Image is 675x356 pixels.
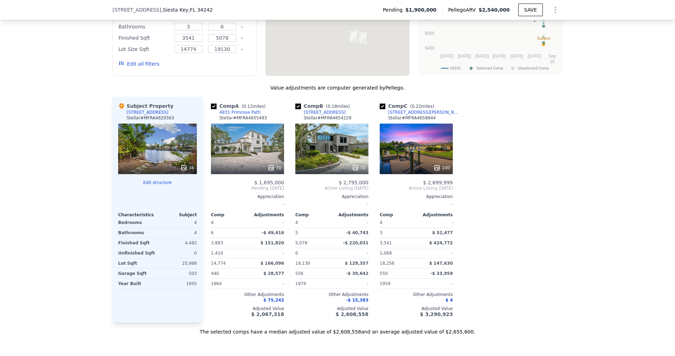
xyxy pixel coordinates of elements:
div: - [333,248,368,258]
text: $500 [425,31,435,36]
div: Adjustments [416,212,453,218]
span: 4 [211,220,214,225]
div: Value adjustments are computer generated by Pellego . [112,84,562,91]
div: 38 [180,164,194,171]
div: Adjustments [332,212,368,218]
div: 4831 Primrose Path [219,110,261,115]
div: Bathrooms [118,22,170,32]
div: - [249,248,284,258]
div: 3 [380,228,415,238]
span: $ 28,577 [263,271,284,276]
span: , Siesta Key [161,6,213,13]
div: 6 [211,228,246,238]
span: [STREET_ADDRESS] [112,6,161,13]
text: B [542,18,545,22]
div: 1964 [211,279,246,289]
span: ( miles) [239,104,268,109]
div: - [418,279,453,289]
div: - [333,279,368,289]
div: Stellar # MFRA4629363 [127,115,174,121]
text: 25 [550,59,555,64]
text: $400 [425,46,435,51]
text: Subject [537,36,550,40]
span: Pellego ARV [448,6,479,13]
div: Adjustments [247,212,284,218]
div: Lot Size Sqft [118,44,170,54]
div: - [418,218,453,228]
span: $ 147,630 [429,261,453,266]
span: 4 [380,220,382,225]
div: Year Built [118,279,156,289]
div: Subject Property [118,103,173,110]
span: $2,540,000 [478,7,510,13]
div: Comp C [380,103,437,110]
span: 14,774 [211,261,226,266]
span: 19,130 [295,261,310,266]
div: - [249,218,284,228]
text: 34242 [450,66,461,71]
div: Bedrooms [118,218,156,228]
text: [DATE] [493,54,506,59]
div: Adjusted Value [380,306,453,311]
span: ( miles) [323,104,353,109]
text: Unselected Comp [518,66,549,71]
text: A [542,34,545,39]
div: - [418,248,453,258]
div: - [380,199,453,209]
span: $ 2,795,000 [339,180,368,185]
span: 1,410 [211,251,223,256]
div: [STREET_ADDRESS] [304,110,346,115]
div: 4 [159,228,197,238]
div: 1955 [159,279,197,289]
button: Clear [240,37,243,40]
span: 550 [380,271,388,276]
span: $ 2,067,318 [251,311,284,317]
span: 5,078 [295,240,307,245]
div: Appreciation [295,194,368,199]
span: -$ 220,031 [343,240,368,245]
button: Edit all filters [118,60,159,67]
div: Finished Sqft [118,238,156,248]
a: [STREET_ADDRESS][PERSON_NAME] [380,110,461,115]
div: 503 [159,269,197,278]
span: 440 [211,271,219,276]
div: Adjusted Value [211,306,284,311]
div: Comp [380,212,416,218]
div: - [249,279,284,289]
button: Clear [240,48,243,51]
span: $ 3,290,923 [420,311,453,317]
span: $ 2,699,999 [423,180,453,185]
span: -$ 15,383 [346,298,368,303]
span: Pending [383,6,405,13]
div: - [211,199,284,209]
div: 0 [159,248,197,258]
span: 556 [295,271,303,276]
div: 4 [159,218,197,228]
div: 72 [352,164,366,171]
div: Stellar # MFRA4654229 [304,115,352,121]
a: [STREET_ADDRESS] [295,110,346,115]
span: $ 52,477 [432,230,453,235]
span: 0.22 [412,104,421,109]
div: 5 [295,228,330,238]
span: ( miles) [407,104,437,109]
div: Lot Sqft [118,258,156,268]
span: $ 424,772 [429,240,453,245]
span: 0 [295,251,298,256]
button: SAVE [518,4,543,16]
text: [DATE] [510,54,523,59]
div: Appreciation [380,194,453,199]
text: [DATE] [440,54,454,59]
text: Selected Comp [476,66,503,71]
span: 4 [295,220,298,225]
div: 100 [433,164,450,171]
span: -$ 39,642 [346,271,368,276]
div: 25,988 [159,258,197,268]
span: 0.18 [328,104,337,109]
span: 3,541 [380,240,392,245]
div: 1979 [295,279,330,289]
div: Comp [211,212,247,218]
div: Other Adjustments [380,292,453,297]
span: Active Listing [DATE] [380,185,453,191]
span: $ 166,096 [261,261,284,266]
